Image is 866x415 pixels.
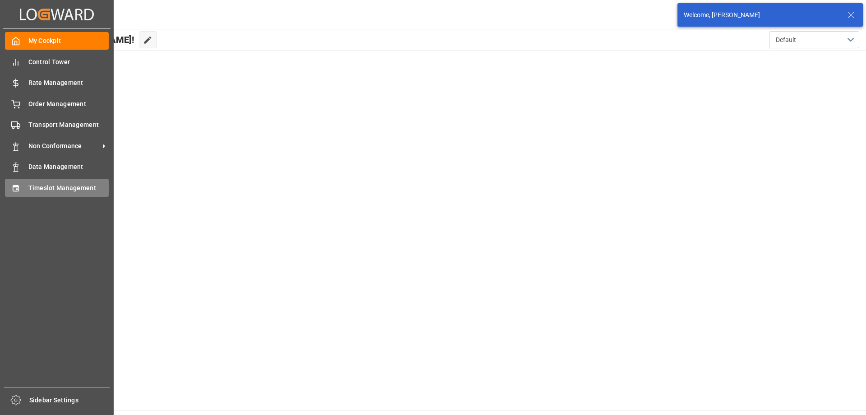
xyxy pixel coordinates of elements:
[684,10,839,20] div: Welcome, [PERSON_NAME]
[5,95,109,112] a: Order Management
[29,396,110,405] span: Sidebar Settings
[28,162,109,172] span: Data Management
[5,53,109,70] a: Control Tower
[5,32,109,50] a: My Cockpit
[769,31,859,48] button: open menu
[28,57,109,67] span: Control Tower
[37,31,134,48] span: Hello [PERSON_NAME]!
[5,116,109,134] a: Transport Management
[28,36,109,46] span: My Cockpit
[28,78,109,88] span: Rate Management
[28,99,109,109] span: Order Management
[5,74,109,92] a: Rate Management
[28,183,109,193] span: Timeslot Management
[776,35,796,45] span: Default
[28,120,109,130] span: Transport Management
[28,141,100,151] span: Non Conformance
[5,158,109,176] a: Data Management
[5,179,109,196] a: Timeslot Management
